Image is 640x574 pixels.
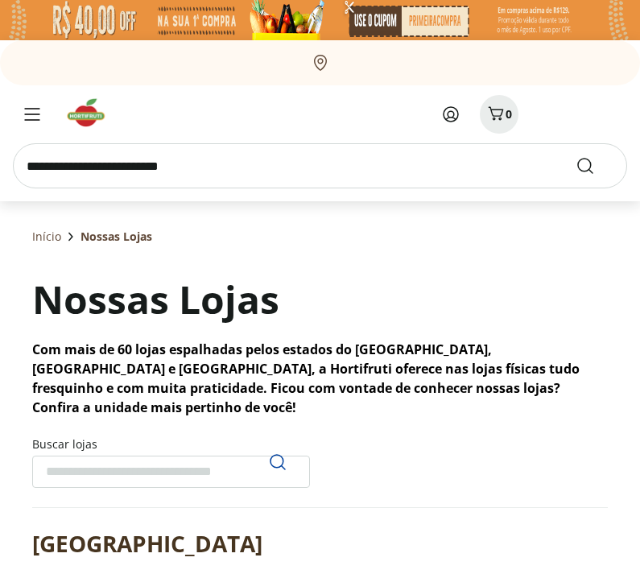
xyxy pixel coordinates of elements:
[32,272,279,327] h1: Nossas Lojas
[576,156,614,176] button: Submit Search
[506,106,512,122] span: 0
[258,443,297,481] button: Pesquisar
[13,143,627,188] input: search
[32,456,310,488] input: Buscar lojasPesquisar
[32,527,262,560] h2: [GEOGRAPHIC_DATA]
[32,229,61,245] a: Início
[32,340,608,417] p: Com mais de 60 lojas espalhadas pelos estados do [GEOGRAPHIC_DATA], [GEOGRAPHIC_DATA] e [GEOGRAPH...
[13,95,52,134] button: Menu
[64,97,118,129] img: Hortifruti
[32,436,310,488] label: Buscar lojas
[480,95,518,134] button: Carrinho
[81,229,152,245] span: Nossas Lojas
